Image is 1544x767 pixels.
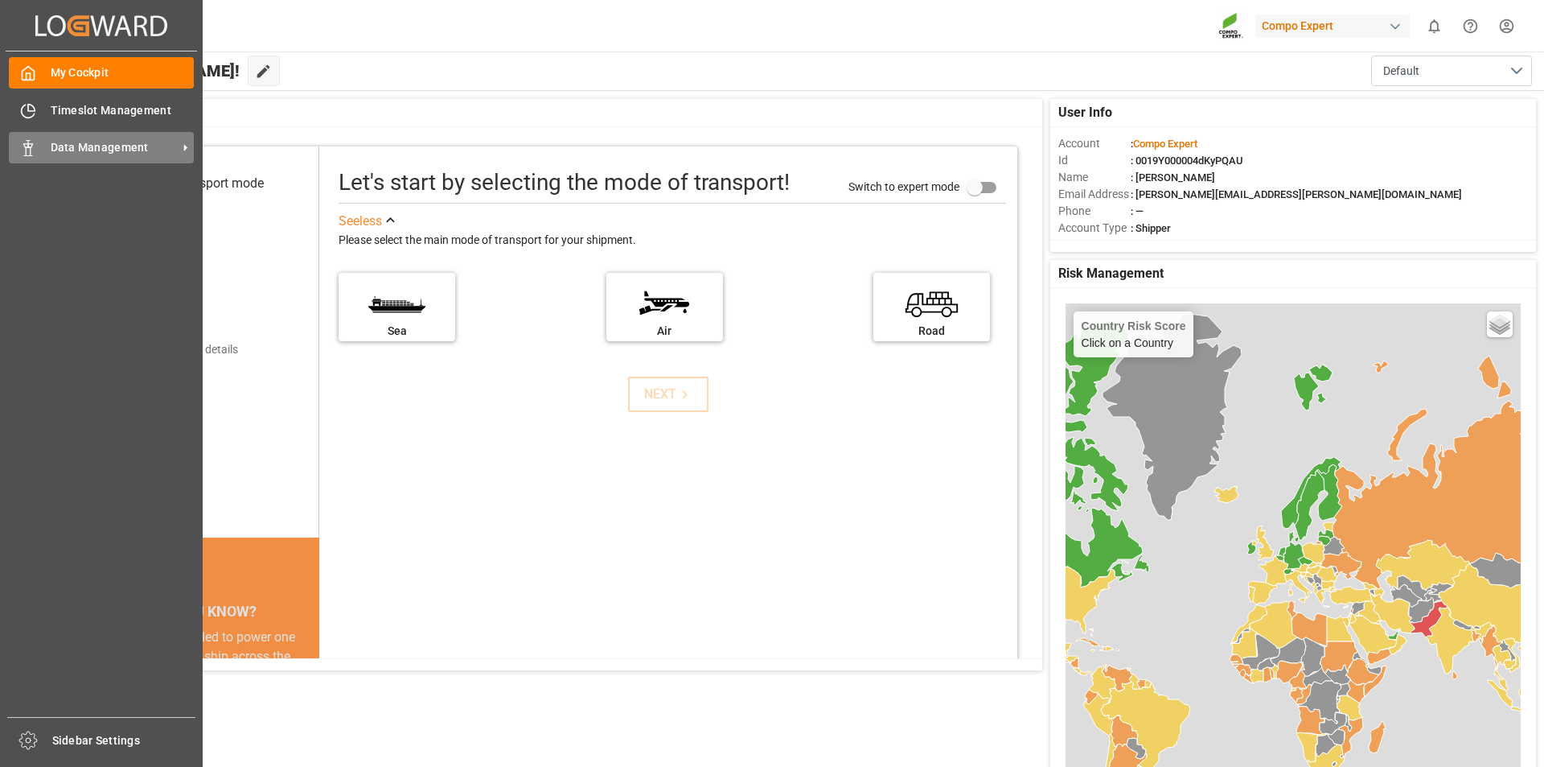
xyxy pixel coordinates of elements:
[1082,320,1186,349] div: Click on a Country
[1131,222,1171,234] span: : Shipper
[67,56,240,86] span: Hello [PERSON_NAME]!
[1416,8,1452,44] button: show 0 new notifications
[1371,56,1532,86] button: open menu
[51,64,195,81] span: My Cockpit
[1255,14,1410,38] div: Compo Expert
[51,139,178,156] span: Data Management
[1218,12,1244,40] img: Screenshot%202023-09-29%20at%2010.02.21.png_1712312052.png
[106,628,300,744] div: The energy needed to power one large container ship across the ocean in a single day is the same ...
[881,323,982,340] div: Road
[339,166,790,200] div: Let's start by selecting the mode of transport!
[848,179,959,192] span: Switch to expert mode
[1058,220,1131,237] span: Account Type
[1058,103,1112,122] span: User Info
[1131,138,1197,150] span: :
[51,102,195,119] span: Timeslot Management
[614,323,715,340] div: Air
[644,385,693,404] div: NEXT
[1131,171,1215,184] span: : [PERSON_NAME]
[1383,63,1419,80] span: Default
[52,732,196,749] span: Sidebar Settings
[1255,10,1416,41] button: Compo Expert
[347,323,447,340] div: Sea
[1452,8,1489,44] button: Help Center
[9,94,194,126] a: Timeslot Management
[297,628,319,763] button: next slide / item
[1487,311,1513,337] a: Layers
[1131,188,1462,200] span: : [PERSON_NAME][EMAIL_ADDRESS][PERSON_NAME][DOMAIN_NAME]
[628,377,708,412] button: NEXT
[1131,205,1144,217] span: : —
[1058,203,1131,220] span: Phone
[1058,186,1131,203] span: Email Address
[339,212,382,231] div: See less
[339,231,1006,250] div: Please select the main mode of transport for your shipment.
[1133,138,1197,150] span: Compo Expert
[9,57,194,89] a: My Cockpit
[1058,169,1131,186] span: Name
[1082,320,1186,332] h4: Country Risk Score
[1131,155,1243,167] span: : 0019Y000004dKyPQAU
[87,594,319,628] div: DID YOU KNOW?
[1058,152,1131,169] span: Id
[1058,264,1164,283] span: Risk Management
[1058,135,1131,152] span: Account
